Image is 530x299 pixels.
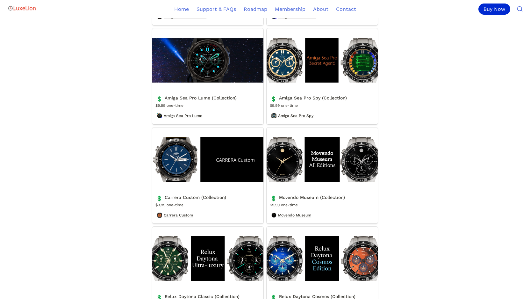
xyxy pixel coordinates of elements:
a: Amiga Sea Pro Spy (Collection) [267,28,378,124]
a: Buy Now [478,4,513,15]
a: Amiga Sea Pro Lume (Collection) [152,28,263,124]
a: Movendo Museum (Collection) [267,128,378,223]
img: Logo [8,2,36,15]
div: Buy Now [478,4,510,15]
a: Carrera Custom (Collection) [152,128,263,223]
